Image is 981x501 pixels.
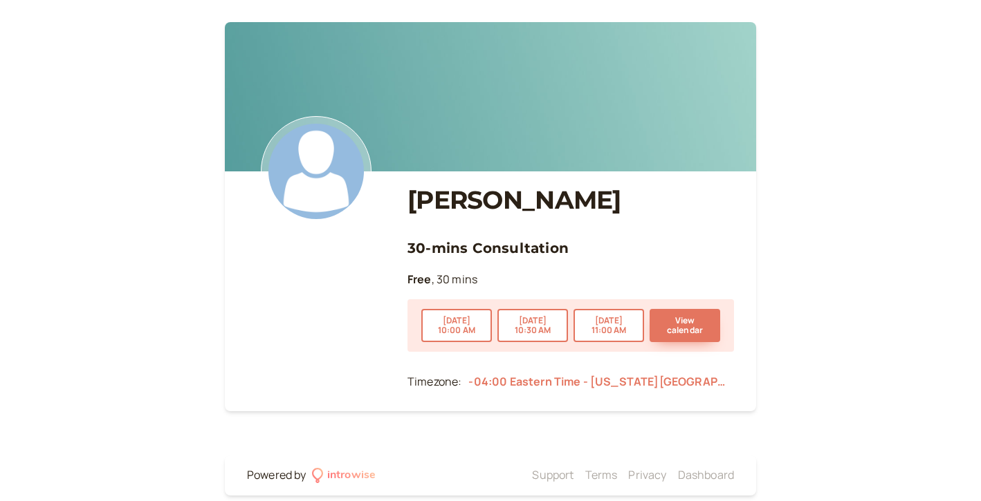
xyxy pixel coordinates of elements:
[247,466,306,484] div: Powered by
[532,467,574,482] a: Support
[407,373,461,391] div: Timezone:
[312,466,376,484] a: introwise
[585,467,618,482] a: Terms
[628,467,666,482] a: Privacy
[574,309,644,342] button: [DATE]11:00 AM
[407,272,432,287] b: Free
[407,185,734,215] h1: [PERSON_NAME]
[407,271,734,289] p: , 30 mins
[650,309,720,342] button: View calendar
[421,309,492,342] button: [DATE]10:00 AM
[678,467,734,482] a: Dashboard
[327,466,376,484] div: introwise
[497,309,568,342] button: [DATE]10:30 AM
[407,240,569,256] a: 30-mins Consultation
